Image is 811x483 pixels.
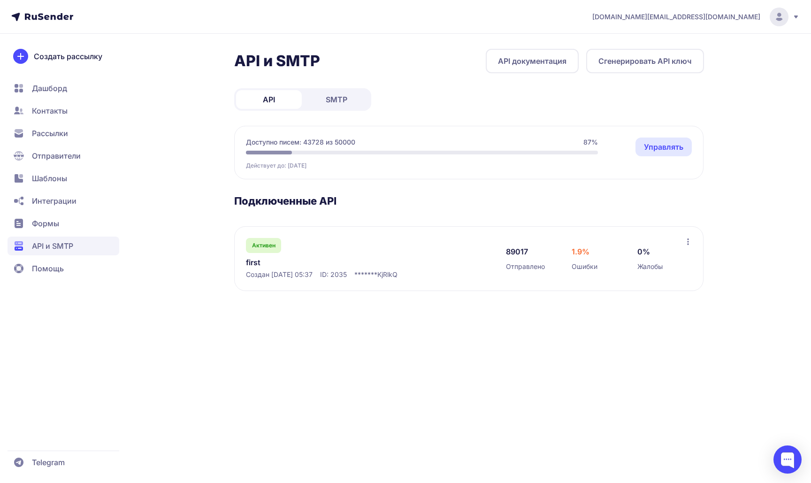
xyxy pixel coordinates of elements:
[586,49,704,73] button: Сгенерировать API ключ
[583,138,598,147] span: 87%
[32,457,65,468] span: Telegram
[592,12,760,22] span: [DOMAIN_NAME][EMAIL_ADDRESS][DOMAIN_NAME]
[234,52,320,70] h2: API и SMTP
[572,262,597,271] span: Ошибки
[263,94,275,105] span: API
[252,242,275,249] span: Активен
[506,262,545,271] span: Отправлено
[32,150,81,161] span: Отправители
[34,51,102,62] span: Создать рассылку
[637,262,663,271] span: Жалобы
[637,246,650,257] span: 0%
[246,162,306,169] span: Действует до: [DATE]
[32,263,64,274] span: Помощь
[506,246,528,257] span: 89017
[32,240,73,252] span: API и SMTP
[246,270,313,279] span: Создан [DATE] 05:37
[486,49,579,73] a: API документация
[246,138,355,147] span: Доступно писем: 43728 из 50000
[32,105,68,116] span: Контакты
[32,173,67,184] span: Шаблоны
[326,94,347,105] span: SMTP
[32,218,59,229] span: Формы
[236,90,302,109] a: API
[8,453,119,472] a: Telegram
[635,138,692,156] a: Управлять
[32,128,68,139] span: Рассылки
[32,195,77,207] span: Интеграции
[377,270,398,279] span: KjRlkQ
[246,257,438,268] a: first
[304,90,369,109] a: SMTP
[320,270,347,279] span: ID: 2035
[572,246,589,257] span: 1.9%
[234,194,704,207] h3: Подключенные API
[32,83,67,94] span: Дашборд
